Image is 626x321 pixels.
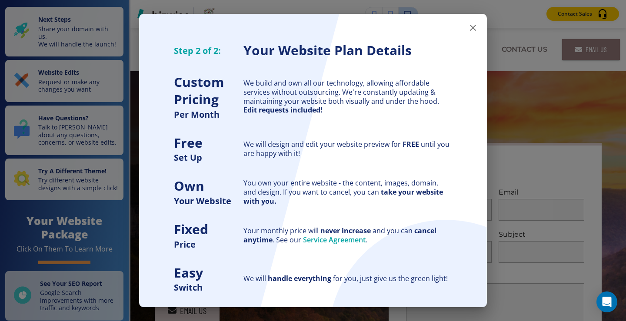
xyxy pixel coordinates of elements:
div: We will for you, just give us the green light! [243,274,452,283]
div: You own your entire website - the content, images, domain, and design. If you want to cancel, you... [243,179,452,205]
strong: Own [174,177,204,195]
strong: take your website with you. [243,187,443,206]
h5: Your Website [174,195,243,207]
h3: Your Website Plan Details [243,42,452,60]
strong: Easy [174,264,203,281]
h5: Set Up [174,152,243,163]
div: We will design and edit your website preview for until you are happy with it! [243,140,452,158]
div: Your monthly price will and you can . See our . [243,226,452,245]
h5: Step 2 of 2: [174,45,243,56]
strong: handle everything [268,274,331,283]
div: Open Intercom Messenger [596,291,617,312]
strong: FREE [403,139,419,149]
strong: Fixed [174,220,208,238]
strong: Edit requests included! [243,105,323,115]
strong: Custom Pricing [174,73,224,109]
h5: Per Month [174,109,243,120]
strong: cancel anytime [243,226,436,245]
strong: never increase [320,226,371,235]
h5: Price [174,238,243,250]
a: Service Agreement [303,235,366,245]
strong: Free [174,134,203,152]
div: We build and own all our technology, allowing affordable services without outsourcing. We're cons... [243,79,452,115]
h5: Switch [174,281,243,293]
